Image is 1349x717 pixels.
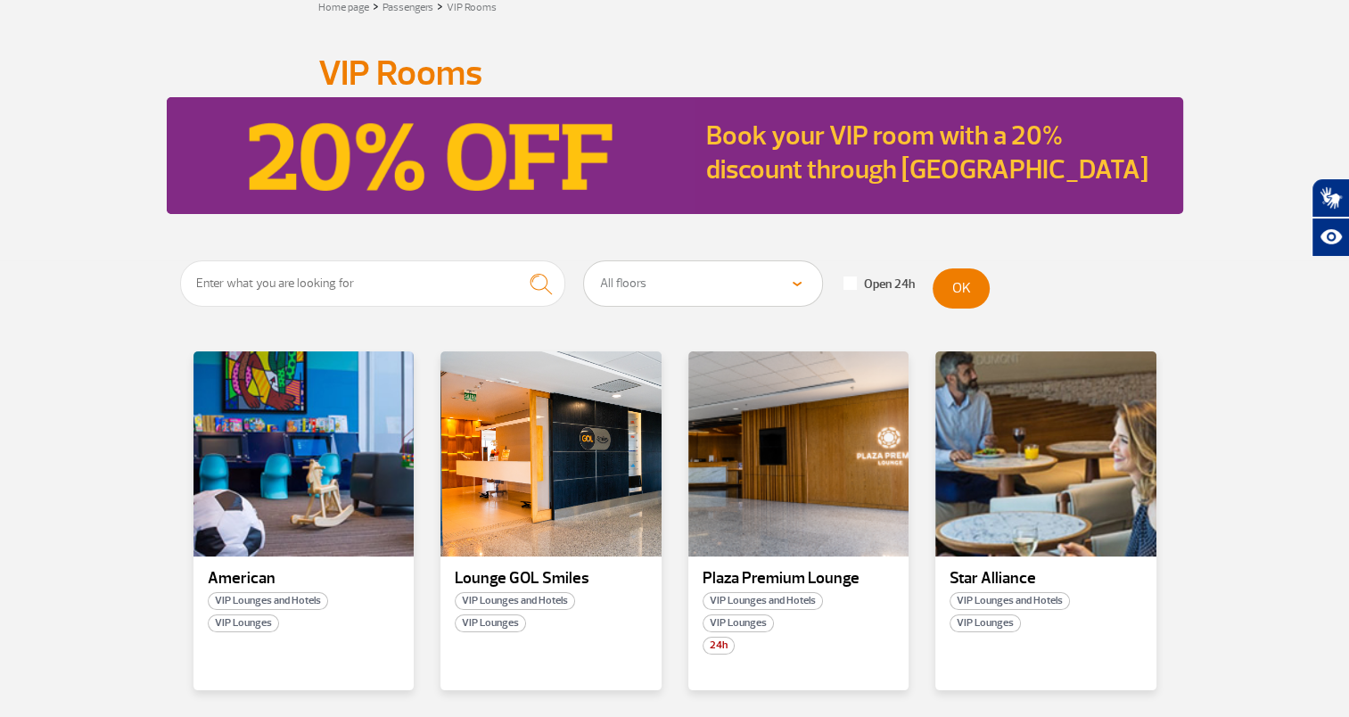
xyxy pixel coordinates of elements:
button: OK [933,268,990,309]
a: Book your VIP room with a 20% discount through [GEOGRAPHIC_DATA] [706,119,1148,186]
span: VIP Lounges and Hotels [703,592,823,610]
p: Plaza Premium Lounge [703,570,895,588]
button: Open sign language translator. [1312,178,1349,218]
p: American [208,570,400,588]
p: Star Alliance [950,570,1142,588]
span: VIP Lounges and Hotels [455,592,575,610]
a: Home page [318,1,369,14]
span: 24h [703,637,735,655]
div: Hand Talk accessibility plugin. [1312,178,1349,257]
p: Lounge GOL Smiles [455,570,647,588]
span: VIP Lounges [703,614,774,632]
span: VIP Lounges [455,614,526,632]
font: Open 24h [864,276,915,293]
img: Book your VIP room with a 20% discount through GaleON [167,97,695,214]
a: Passengers [382,1,433,14]
input: Enter what you are looking for [180,260,566,307]
span: VIP Lounges and Hotels [950,592,1070,610]
span: VIP Lounges [950,614,1021,632]
button: Open assistive resources. [1312,218,1349,257]
span: VIP Lounges [208,614,279,632]
h1: VIP Rooms [318,58,1032,88]
a: VIP Rooms [447,1,497,14]
span: VIP Lounges and Hotels [208,592,328,610]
